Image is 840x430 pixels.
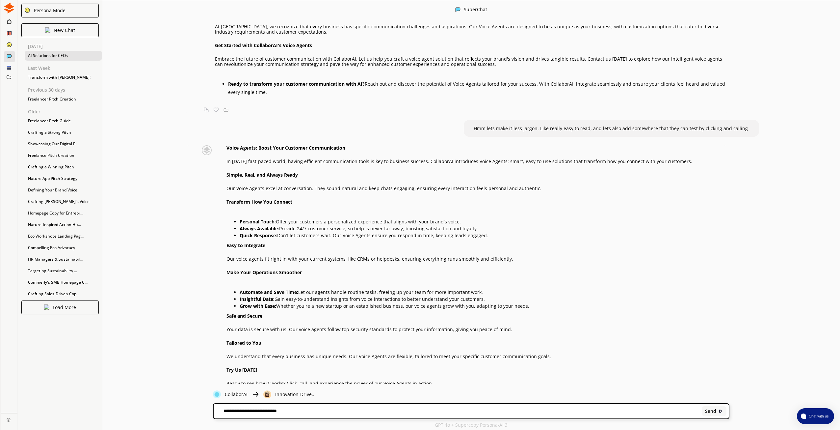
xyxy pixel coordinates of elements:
strong: Personal Touch: [240,218,276,225]
strong: Safe and Secure [226,313,262,319]
p: Our Voice Agents excel at conversation. They sound natural and keep chats engaging, ensuring ever... [226,186,692,191]
p: Let our agents handle routine tasks, freeing up your team for more important work. [240,290,692,295]
p: At [GEOGRAPHIC_DATA], we recognize that every business has specific communication challenges and ... [215,24,729,35]
p: Innovation-Drive... [275,392,316,397]
p: Your data is secure with us. Our voice agents follow top security standards to protect your infor... [226,327,692,332]
div: Homepage Copy for Entrepr... [25,208,102,218]
p: Load More [53,305,76,310]
strong: Try Us [DATE] [226,367,257,373]
strong: Simple, Real, and Always Ready [226,172,298,178]
div: Freelancer Pitch Creation [25,94,102,104]
div: SuperChat [464,7,487,13]
strong: Always Available: [240,225,279,232]
img: Close [455,7,460,12]
strong: Transform How You Connect [226,199,292,205]
p: [DATE] [28,44,102,49]
p: Ready to see how it works? Click, call, and experience the power of our Voice Agents in action. [226,381,692,386]
p: Provide 24/7 customer service, so help is never far away, boosting satisfaction and loyalty. [240,226,692,231]
p: Don’t let customers wait. Our Voice Agents ensure you respond in time, keeping leads engaged. [240,233,692,238]
div: Showcasing Our Digital Pl... [25,139,102,149]
div: Eco Workshops Landing Pag... [25,231,102,241]
div: Transform with [PERSON_NAME]! [25,72,102,82]
b: Send [705,409,716,414]
img: Close [24,7,30,13]
div: Crafting a Winning Pitch [25,162,102,172]
p: CollaborAI [225,392,248,397]
strong: Easy to Integrate [226,242,265,248]
div: Freelancer Pitch Guide [25,116,102,126]
a: Close [1,413,17,425]
div: Crafting Sales-Driven Cop... [25,289,102,299]
strong: Insightful Data: [240,296,275,302]
strong: Ready to transform your customer communication with AI? [228,81,365,87]
p: In [DATE] fast-paced world, having efficient communication tools is key to business success. Coll... [226,159,692,164]
div: Crafting [PERSON_NAME]'s Voice [25,197,102,207]
img: Close [190,145,223,155]
p: We understand that every business has unique needs. Our Voice Agents are flexible, tailored to me... [226,354,692,359]
div: Targeting Sustainability ... [25,266,102,276]
div: AI Solutions for CEOs [25,51,102,61]
div: Freelance Pitch Creation [25,151,102,160]
img: Close [7,418,11,422]
strong: Tailored to You [226,340,261,346]
strong: Quick Response: [240,232,277,239]
img: Close [4,3,14,14]
div: Crafting a Strong Pitch [25,128,102,137]
div: Nature-Inspired Action Hu... [25,220,102,230]
div: Defining Your Brand Voice [25,185,102,195]
img: Close [251,390,259,398]
p: Gain easy-to-understand insights from voice interactions to better understand your customers. [240,297,692,302]
li: Reach out and discover the potential of Voice Agents tailored for your success. With CollaborAI, ... [228,80,729,96]
img: Close [44,304,49,310]
p: GPT 4o + Supercopy Persona-AI 3 [435,422,508,428]
p: Previous 30 days [28,87,102,93]
div: Compelling Eco Advocacy [25,243,102,253]
strong: Automate and Save Time: [240,289,298,295]
img: Favorite [214,107,219,112]
img: Save [223,107,228,112]
div: HR Managers & Sustainabil... [25,254,102,264]
p: Offer your customers a personalized experience that aligns with your brand's voice. [240,219,692,224]
strong: Voice Agents: Boost Your Customer Communication [226,145,345,151]
img: Close [263,390,271,398]
p: Whether you're a new startup or an established business, our voice agents grow with you, adapting... [240,303,692,309]
img: Close [45,27,50,33]
p: Older [28,109,102,114]
div: Commerly's SMB Homepage C... [25,277,102,287]
p: Embrace the future of customer communication with CollaborAI. Let us help you craft a voice agent... [215,56,729,67]
span: Hmm lets make it less jargon. Like really easy to read, and lets also add somewhere that they can... [474,125,748,131]
p: Last Week [28,66,102,71]
strong: Get Started with CollaborAI's Voice Agents [215,42,312,48]
span: Chat with us [806,414,830,419]
p: New Chat [54,28,75,33]
div: Persona Mode [32,8,66,13]
strong: Make Your Operations Smoother [226,269,302,275]
img: Copy [204,107,209,112]
button: atlas-launcher [797,408,834,424]
p: Our voice agents fit right in with your current systems, like CRMs or helpdesks, ensuring everyth... [226,256,692,262]
div: Nature App Pitch Strategy [25,174,102,184]
img: Close [213,390,221,398]
img: Close [719,409,723,414]
strong: Grow with Ease: [240,303,276,309]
